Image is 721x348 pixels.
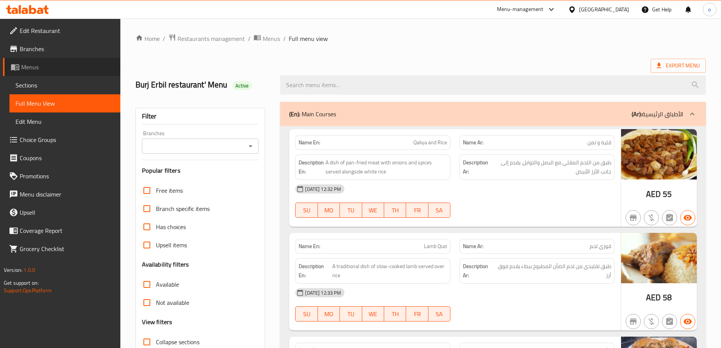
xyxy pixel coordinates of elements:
[4,286,52,295] a: Support.OpsPlatform
[332,262,447,280] span: A traditional dish of slow-cooked lamb served over rice
[496,262,611,280] span: طبق تقليدي من لحم الضأن المطبوخ ببطء يقدم فوق أرز
[663,290,672,305] span: 58
[16,117,114,126] span: Edit Menu
[135,79,271,91] h2: Burj Erbil restaurant' Menu
[302,289,344,297] span: [DATE] 12:33 PM
[3,131,120,149] a: Choice Groups
[302,186,344,193] span: [DATE] 12:32 PM
[23,265,35,275] span: 1.0.0
[21,62,114,72] span: Menus
[413,139,447,147] span: Qaliya and Rice
[497,5,543,14] div: Menu-management
[163,34,165,43] li: /
[20,172,114,181] span: Promotions
[428,203,450,218] button: SA
[428,306,450,321] button: SA
[20,44,114,53] span: Branches
[156,240,187,250] span: Upsell items
[384,306,406,321] button: TH
[621,129,697,179] img: 54735f66-1ed0-4c72-b9af-dc6b23644c71.jpg
[289,34,328,43] span: Full menu view
[283,34,286,43] li: /
[325,158,447,176] span: A dish of pan-fried meat with onions and spices served alongside white rice
[20,208,114,217] span: Upsell
[365,309,381,320] span: WE
[340,203,362,218] button: TU
[295,306,318,321] button: SU
[343,205,359,216] span: TU
[680,210,695,225] button: Available
[156,280,179,289] span: Available
[20,26,114,35] span: Edit Restaurant
[3,149,120,167] a: Coupons
[646,187,661,201] span: AED
[321,205,337,216] span: MO
[387,309,403,320] span: TH
[409,309,425,320] span: FR
[708,5,711,14] span: o
[463,158,489,176] strong: Description Ar:
[280,75,706,95] input: search
[299,309,315,320] span: SU
[362,306,384,321] button: WE
[318,203,340,218] button: MO
[4,265,22,275] span: Version:
[3,167,120,185] a: Promotions
[3,240,120,258] a: Grocery Checklist
[3,203,120,222] a: Upsell
[156,222,186,231] span: Has choices
[9,94,120,112] a: Full Menu View
[409,205,425,216] span: FR
[632,108,642,120] b: (Ar):
[463,139,483,147] strong: Name Ar:
[463,242,483,250] strong: Name Ar:
[3,222,120,240] a: Coverage Report
[651,59,706,73] span: Export Menu
[626,314,641,329] button: Not branch specific item
[135,34,160,43] a: Home
[254,34,280,44] a: Menus
[289,108,300,120] b: (En):
[387,205,403,216] span: TH
[644,210,659,225] button: Purchased item
[142,166,259,175] h3: Popular filters
[321,309,337,320] span: MO
[491,158,611,176] span: طبق من اللحم المقلي مع البصل والتوابل، يقدم إلى جانب الأرز الأبيض
[135,34,706,44] nav: breadcrumb
[299,139,320,147] strong: Name En:
[280,102,706,126] div: (En): Main Courses(Ar):الأطباق الرئيسية
[142,260,189,269] h3: Availability filters
[156,298,189,307] span: Not available
[299,242,320,250] strong: Name En:
[289,109,336,119] p: Main Courses
[3,40,120,58] a: Branches
[431,205,447,216] span: SA
[20,135,114,144] span: Choice Groups
[156,186,183,195] span: Free items
[299,205,315,216] span: SU
[590,242,611,250] span: قوزي لحم
[299,262,330,280] strong: Description En:
[406,306,428,321] button: FR
[662,314,677,329] button: Not has choices
[20,190,114,199] span: Menu disclaimer
[156,337,199,346] span: Collapse sections
[680,314,695,329] button: Available
[178,34,245,43] span: Restaurants management
[245,141,256,151] button: Open
[646,290,661,305] span: AED
[9,112,120,131] a: Edit Menu
[587,139,611,147] span: قلية و تمن
[365,205,381,216] span: WE
[431,309,447,320] span: SA
[295,203,318,218] button: SU
[340,306,362,321] button: TU
[343,309,359,320] span: TU
[142,108,259,125] div: Filter
[644,314,659,329] button: Purchased item
[263,34,280,43] span: Menus
[663,187,672,201] span: 55
[463,262,494,280] strong: Description Ar:
[20,153,114,162] span: Coupons
[621,233,697,283] img: 8ed7e3b9-0c25-460a-bdd0-461f32322d90.jpg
